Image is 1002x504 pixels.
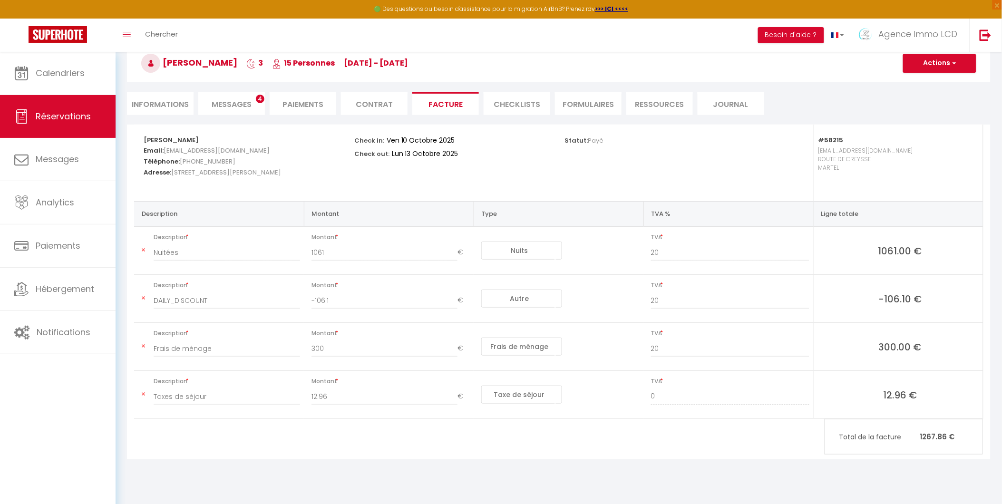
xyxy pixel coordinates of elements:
span: Calendriers [36,67,85,79]
span: Montant [311,279,470,292]
span: Réservations [36,110,91,122]
span: TVA [651,231,809,244]
th: Type [474,201,643,226]
span: [EMAIL_ADDRESS][DOMAIN_NAME] [164,144,270,157]
span: 3 [246,58,263,68]
span: € [457,340,470,357]
strong: [PERSON_NAME] [144,136,199,145]
img: logout [980,29,992,41]
span: Montant [311,375,470,388]
span: [PHONE_NUMBER] [180,155,235,168]
span: TVA [651,327,809,340]
span: € [457,244,470,261]
span: € [457,388,470,405]
li: Journal [698,92,764,115]
span: Montant [311,327,470,340]
span: Hébergement [36,283,94,295]
p: 1267.86 € [825,426,983,447]
span: 1061.00 € [821,244,980,257]
img: ... [858,27,873,41]
strong: Email: [144,146,164,155]
li: Informations [127,92,194,115]
span: Total de la facture [839,432,920,442]
th: Description [134,201,304,226]
span: Description [154,279,300,292]
span: Montant [311,231,470,244]
p: Statut: [565,134,604,145]
span: Paiements [36,240,80,252]
span: 15 Personnes [272,58,335,68]
span: Description [154,327,300,340]
a: >>> ICI <<<< [595,5,628,13]
p: [EMAIL_ADDRESS][DOMAIN_NAME] ROUTE DE CREYSSE MARTEL [818,144,973,192]
strong: Téléphone: [144,157,180,166]
th: Ligne totale [813,201,983,226]
span: 300.00 € [821,340,980,353]
button: Besoin d'aide ? [758,27,824,43]
li: Contrat [341,92,408,115]
span: TVA [651,279,809,292]
span: Payé [588,136,604,145]
button: Actions [903,54,976,73]
p: Check out: [354,147,389,158]
img: Super Booking [29,26,87,43]
span: Agence Immo LCD [879,28,958,40]
span: Chercher [145,29,178,39]
li: Facture [412,92,479,115]
th: TVA % [643,201,813,226]
strong: #58215 [818,136,844,145]
a: ... Agence Immo LCD [851,19,970,52]
span: [PERSON_NAME] [141,57,237,68]
li: Paiements [270,92,336,115]
a: Chercher [138,19,185,52]
span: -106.10 € [821,292,980,305]
span: Messages [212,99,252,110]
span: [STREET_ADDRESS][PERSON_NAME] [171,165,281,179]
span: 12.96 € [821,388,980,401]
span: Notifications [37,326,90,338]
th: Montant [304,201,474,226]
li: Ressources [626,92,693,115]
span: Messages [36,153,79,165]
span: [DATE] - [DATE] [344,58,408,68]
span: Analytics [36,196,74,208]
span: TVA [651,375,809,388]
span: Description [154,375,300,388]
span: 4 [256,95,264,103]
span: € [457,292,470,309]
li: CHECKLISTS [484,92,550,115]
span: Description [154,231,300,244]
p: Check in: [354,134,384,145]
strong: Adresse: [144,168,171,177]
li: FORMULAIRES [555,92,622,115]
